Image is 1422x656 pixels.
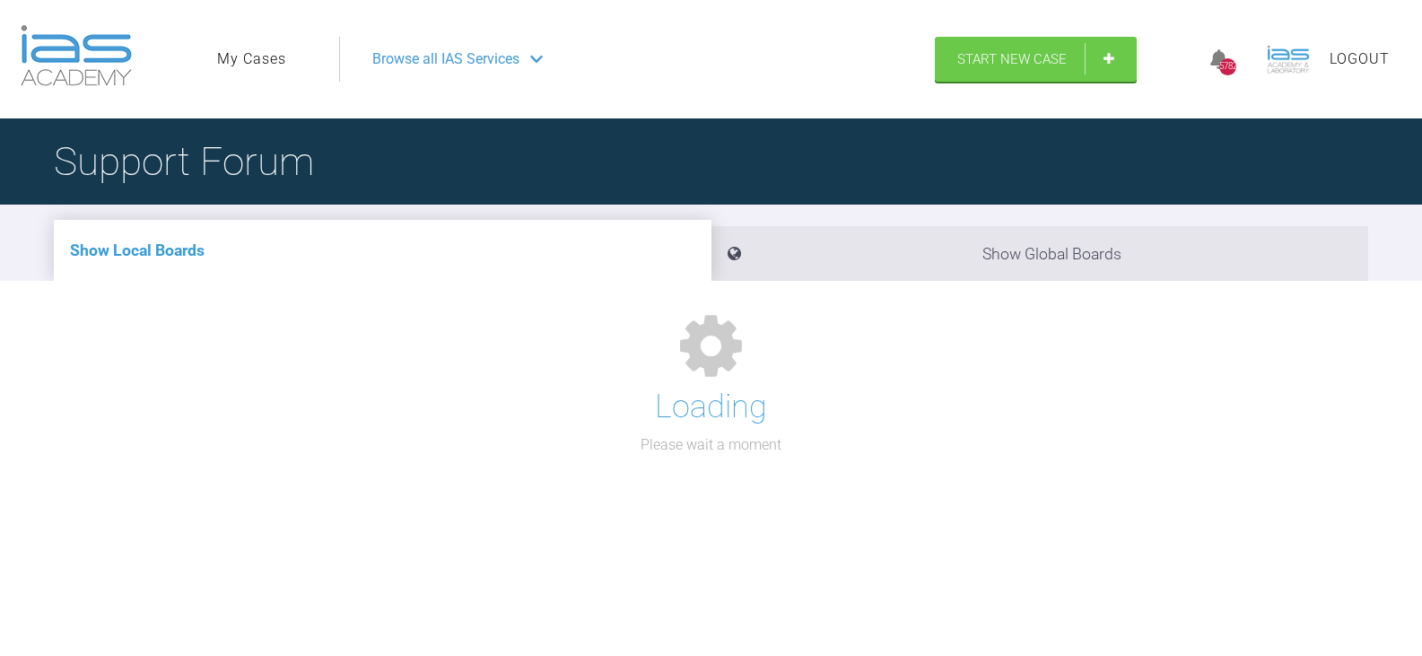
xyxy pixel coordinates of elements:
[655,381,767,433] h1: Loading
[21,25,132,86] img: logo-light.3e3ef733.png
[1261,32,1315,86] img: profile.png
[54,130,314,193] h1: Support Forum
[957,51,1067,67] span: Start New Case
[54,220,711,281] li: Show Local Boards
[217,48,286,71] a: My Cases
[935,37,1137,82] a: Start New Case
[372,48,519,71] span: Browse all IAS Services
[1219,58,1236,75] div: 5782
[711,226,1369,281] li: Show Global Boards
[1330,48,1390,71] a: Logout
[641,433,781,457] p: Please wait a moment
